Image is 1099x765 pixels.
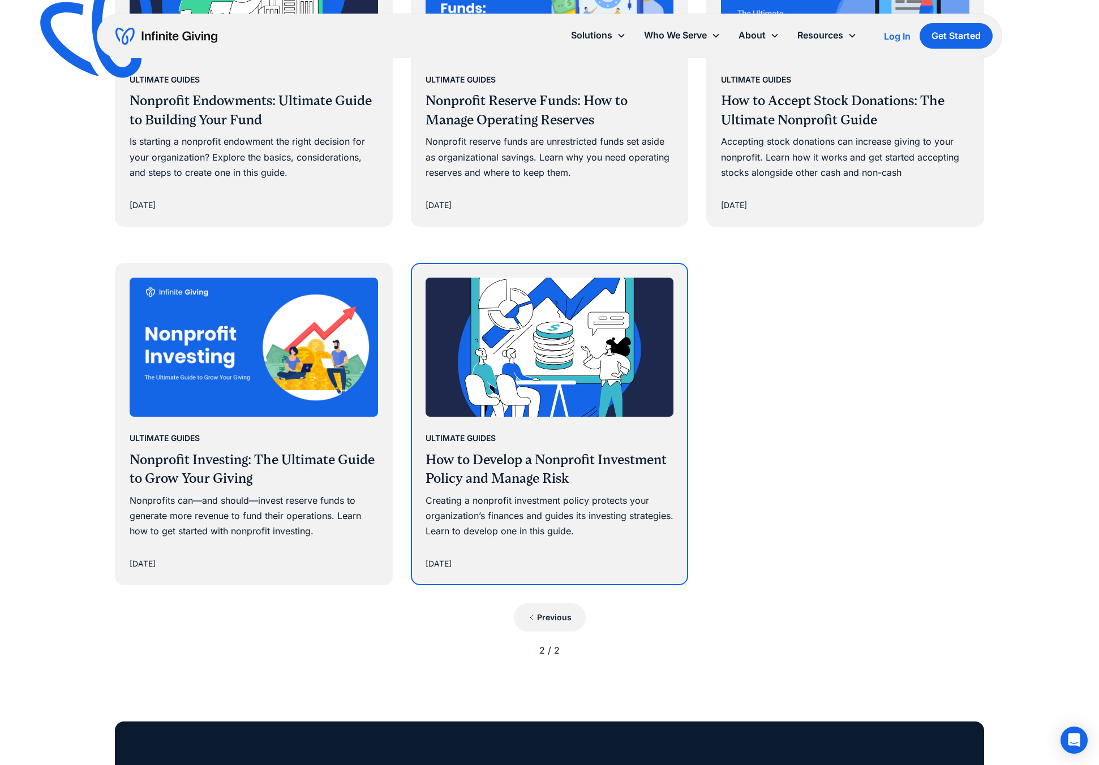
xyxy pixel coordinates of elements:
div: [DATE] [426,557,452,570]
div: Open Intercom Messenger [1061,727,1088,754]
div: Ultimate Guides [721,73,791,87]
div: About [729,23,788,47]
div: Ultimate Guides [426,431,496,445]
div: Resources [797,28,843,43]
div: Nonprofit reserve funds are unrestricted funds set aside as organizational savings. Learn why you... [426,134,674,180]
div: Previous [537,611,572,624]
div: Ultimate Guides [130,431,200,445]
div: Solutions [571,28,612,43]
a: Previous Page [514,603,586,632]
div: Who We Serve [635,23,729,47]
h3: Nonprofit Investing: The Ultimate Guide to Grow Your Giving [130,451,378,489]
a: Ultimate GuidesHow to Develop a Nonprofit Investment Policy and Manage RiskCreating a nonprofit i... [412,264,688,584]
a: Log In [884,29,911,43]
div: Ultimate Guides [426,73,496,87]
div: Accepting stock donations can increase giving to your nonprofit. Learn how it works and get start... [721,134,969,180]
h3: How to Develop a Nonprofit Investment Policy and Manage Risk [426,451,674,489]
div: Is starting a nonprofit endowment the right decision for your organization? Explore the basics, c... [130,134,378,180]
div: Solutions [562,23,635,47]
h3: How to Accept Stock Donations: The Ultimate Nonprofit Guide [721,92,969,129]
div: [DATE] [130,557,156,570]
div: Resources [788,23,866,47]
div: [DATE] [721,198,747,212]
h3: Nonprofit Endowments: Ultimate Guide to Building Your Fund [130,92,378,129]
div: Log In [884,32,911,41]
div: Page 2 of 2 [115,643,984,658]
a: Get Started [920,23,993,49]
div: Nonprofits can—and should—invest reserve funds to generate more revenue to fund their operations.... [130,493,378,539]
div: [DATE] [426,198,452,212]
a: home [115,27,217,45]
div: About [739,28,766,43]
h3: Nonprofit Reserve Funds: How to Manage Operating Reserves [426,92,674,129]
div: Creating a nonprofit investment policy protects your organization’s finances and guides its inves... [426,493,674,539]
div: [DATE] [130,198,156,212]
a: Ultimate GuidesNonprofit Investing: The Ultimate Guide to Grow Your GivingNonprofits can—and shou... [116,264,392,584]
div: List [115,603,984,658]
div: Who We Serve [644,28,707,43]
